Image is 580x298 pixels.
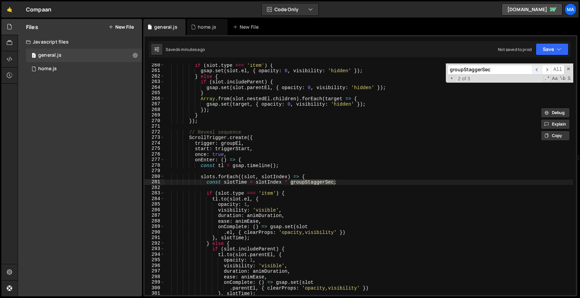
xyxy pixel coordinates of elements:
div: 265 [145,90,165,96]
div: Javascript files [18,35,142,49]
div: 287 [145,213,165,218]
div: 282 [145,185,165,191]
div: 298 [145,274,165,280]
div: 270 [145,118,165,124]
div: 269 [145,112,165,118]
div: 288 [145,218,165,224]
div: general.js [38,52,62,58]
div: 297 [145,268,165,274]
span: Alt-Enter [551,65,564,75]
span: ​ [542,65,551,75]
div: 292 [145,241,165,246]
div: 271 [145,124,165,129]
span: 2 of 3 [455,76,473,82]
span: Toggle Replace mode [448,75,455,82]
div: 296 [145,263,165,269]
span: Whole Word Search [559,75,566,82]
button: Code Only [262,3,318,16]
div: home.js [198,24,216,30]
div: 281 [145,179,165,185]
div: 16932/46366.js [26,62,142,76]
div: 266 [145,96,165,102]
div: 263 [145,79,165,85]
div: general.js [154,24,177,30]
span: 1 [32,53,36,59]
div: 275 [145,146,165,152]
div: 299 [145,279,165,285]
div: 283 [145,190,165,196]
div: 279 [145,168,165,174]
div: 264 [145,85,165,90]
div: home.js [38,66,57,72]
div: 285 [145,201,165,207]
div: 273 [145,135,165,140]
button: Debug [541,108,570,118]
div: 268 [145,107,165,113]
div: 267 [145,101,165,107]
div: 294 [145,252,165,258]
div: 274 [145,140,165,146]
span: Search In Selection [567,75,571,82]
a: Ma [564,3,577,16]
h2: Files [26,23,38,31]
div: 301 [145,291,165,296]
div: 289 [145,224,165,229]
a: [DOMAIN_NAME] [502,3,562,16]
div: Not saved to prod [498,47,532,52]
div: 291 [145,235,165,241]
div: 280 [145,174,165,180]
button: Copy [541,131,570,141]
div: 262 [145,74,165,79]
div: Compaan [26,5,51,13]
div: New File [233,24,261,30]
input: Search for [448,65,532,75]
span: CaseSensitive Search [551,75,558,82]
button: Explain [541,119,570,129]
div: Saved [166,47,205,52]
div: 272 [145,129,165,135]
div: 260 [145,62,165,68]
button: Save [536,43,569,55]
div: 293 [145,246,165,252]
div: 4 minutes ago [178,47,205,52]
div: 278 [145,163,165,168]
div: 261 [145,68,165,74]
div: 290 [145,229,165,235]
div: 16932/46367.js [26,49,142,62]
span: ​ [532,65,542,75]
div: 277 [145,157,165,163]
span: RegExp Search [543,75,551,82]
div: 286 [145,207,165,213]
div: 276 [145,152,165,157]
div: 300 [145,285,165,291]
button: New File [108,24,134,30]
div: 295 [145,257,165,263]
div: 284 [145,196,165,202]
a: 🤙 [1,1,18,18]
